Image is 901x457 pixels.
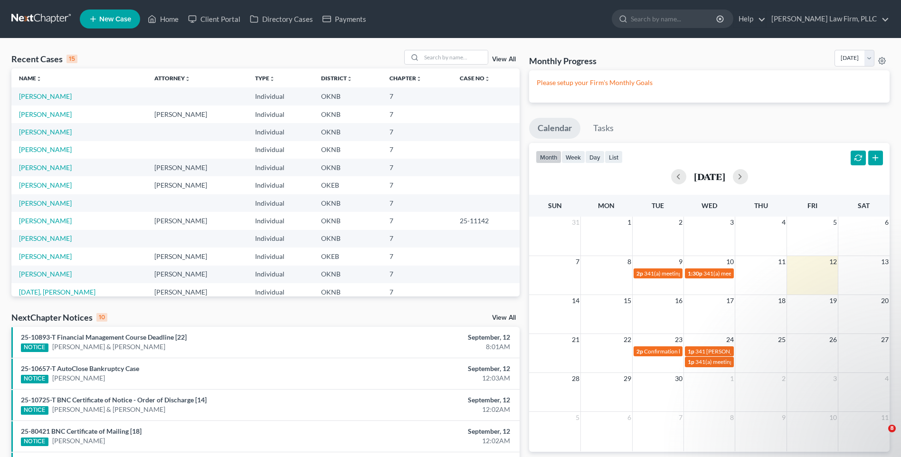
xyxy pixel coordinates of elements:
[734,10,766,28] a: Help
[11,312,107,323] div: NextChapter Notices
[147,176,247,194] td: [PERSON_NAME]
[575,412,580,423] span: 5
[382,105,452,123] td: 7
[19,145,72,153] a: [PERSON_NAME]
[247,194,313,212] td: Individual
[571,373,580,384] span: 28
[636,348,643,355] span: 2p
[19,75,42,82] a: Nameunfold_more
[313,248,382,265] td: OKEB
[11,53,77,65] div: Recent Cases
[678,217,683,228] span: 2
[19,128,72,136] a: [PERSON_NAME]
[66,55,77,63] div: 15
[623,373,632,384] span: 29
[674,295,683,306] span: 16
[389,75,422,82] a: Chapterunfold_more
[19,252,72,260] a: [PERSON_NAME]
[452,212,520,229] td: 25-11142
[626,256,632,267] span: 8
[21,406,48,415] div: NOTICE
[247,212,313,229] td: Individual
[678,256,683,267] span: 9
[19,92,72,100] a: [PERSON_NAME]
[421,50,488,64] input: Search by name...
[382,176,452,194] td: 7
[353,373,510,383] div: 12:03AM
[548,201,562,209] span: Sun
[382,230,452,248] td: 7
[858,201,870,209] span: Sat
[828,334,838,345] span: 26
[623,334,632,345] span: 22
[154,75,190,82] a: Attorneyunfold_more
[725,334,735,345] span: 24
[688,270,702,277] span: 1:30p
[725,256,735,267] span: 10
[644,270,736,277] span: 341(a) meeting for [PERSON_NAME]
[247,105,313,123] td: Individual
[828,256,838,267] span: 12
[353,342,510,352] div: 8:01AM
[353,364,510,373] div: September, 12
[626,412,632,423] span: 6
[313,105,382,123] td: OKNB
[247,230,313,248] td: Individual
[382,212,452,229] td: 7
[21,364,139,372] a: 25-10657-T AutoClose Bankruptcy Case
[382,87,452,105] td: 7
[52,373,105,383] a: [PERSON_NAME]
[781,217,787,228] span: 4
[536,151,561,163] button: month
[269,76,275,82] i: unfold_more
[688,358,694,365] span: 1p
[19,217,72,225] a: [PERSON_NAME]
[832,217,838,228] span: 5
[382,283,452,301] td: 7
[729,217,735,228] span: 3
[147,159,247,176] td: [PERSON_NAME]
[353,427,510,436] div: September, 12
[313,283,382,301] td: OKNB
[575,256,580,267] span: 7
[694,171,725,181] h2: [DATE]
[347,76,352,82] i: unfold_more
[313,87,382,105] td: OKNB
[318,10,371,28] a: Payments
[725,295,735,306] span: 17
[416,76,422,82] i: unfold_more
[321,75,352,82] a: Districtunfold_more
[674,373,683,384] span: 30
[247,159,313,176] td: Individual
[869,425,892,447] iframe: Intercom live chat
[247,123,313,141] td: Individual
[247,176,313,194] td: Individual
[460,75,490,82] a: Case Nounfold_more
[313,230,382,248] td: OKNB
[313,176,382,194] td: OKEB
[313,141,382,159] td: OKNB
[777,295,787,306] span: 18
[382,159,452,176] td: 7
[382,141,452,159] td: 7
[19,110,72,118] a: [PERSON_NAME]
[19,234,72,242] a: [PERSON_NAME]
[36,76,42,82] i: unfold_more
[382,266,452,283] td: 7
[880,334,890,345] span: 27
[247,87,313,105] td: Individual
[247,248,313,265] td: Individual
[353,333,510,342] div: September, 12
[754,201,768,209] span: Thu
[688,348,694,355] span: 1p
[695,358,787,365] span: 341(a) meeting for [PERSON_NAME]
[353,395,510,405] div: September, 12
[703,270,842,277] span: 341(a) meeting for [PERSON_NAME]' [PERSON_NAME]
[255,75,275,82] a: Typeunfold_more
[777,334,787,345] span: 25
[678,412,683,423] span: 7
[605,151,623,163] button: list
[561,151,585,163] button: week
[147,248,247,265] td: [PERSON_NAME]
[571,217,580,228] span: 31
